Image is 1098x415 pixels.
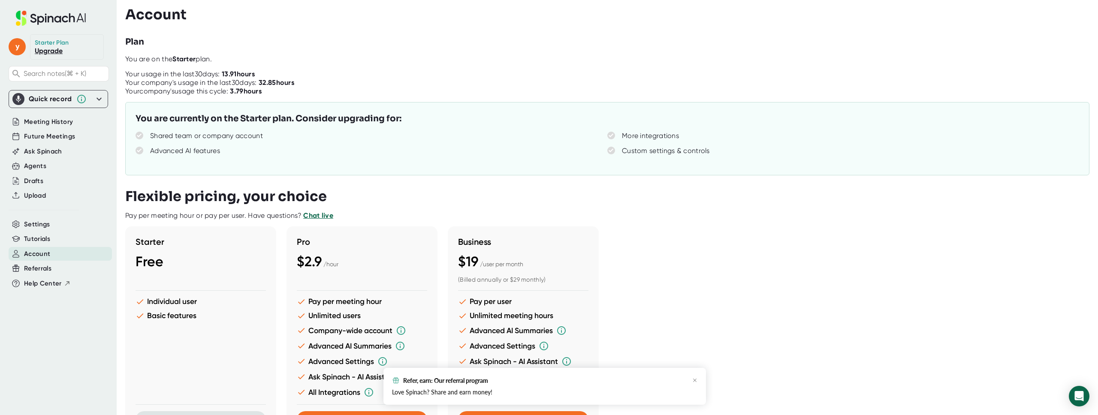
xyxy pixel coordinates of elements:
[297,356,427,367] li: Advanced Settings
[24,176,43,186] button: Drafts
[458,253,478,270] span: $19
[24,279,62,289] span: Help Center
[136,311,266,320] li: Basic features
[136,253,163,270] span: Free
[24,132,75,141] button: Future Meetings
[24,279,71,289] button: Help Center
[136,237,266,247] h3: Starter
[125,70,255,78] div: Your usage in the last 30 days:
[24,117,73,127] button: Meeting History
[12,90,104,108] div: Quick record
[125,188,327,204] h3: Flexible pricing, your choice
[622,147,710,155] div: Custom settings & controls
[24,147,62,156] button: Ask Spinach
[458,311,588,320] li: Unlimited meeting hours
[222,70,255,78] b: 13.91 hours
[458,341,588,351] li: Advanced Settings
[172,55,196,63] b: Starter
[458,297,588,306] li: Pay per user
[622,132,679,140] div: More integrations
[136,297,266,306] li: Individual user
[230,87,262,95] b: 3.79 hours
[136,112,401,125] h3: You are currently on the Starter plan. Consider upgrading for:
[458,237,588,247] h3: Business
[24,69,86,78] span: Search notes (⌘ + K)
[458,325,588,336] li: Advanced AI Summaries
[24,249,50,259] button: Account
[35,47,63,55] a: Upgrade
[297,341,427,351] li: Advanced AI Summaries
[24,264,51,274] button: Referrals
[297,311,427,320] li: Unlimited users
[125,87,262,96] div: Your company's usage this cycle:
[150,132,263,140] div: Shared team or company account
[458,356,588,367] li: Ask Spinach - AI Assistant
[9,38,26,55] span: y
[24,161,46,171] button: Agents
[297,325,427,336] li: Company-wide account
[125,55,212,63] span: You are on the plan.
[297,372,427,382] li: Ask Spinach - AI Assistant
[29,95,72,103] div: Quick record
[125,6,187,23] h3: Account
[150,147,220,155] div: Advanced AI features
[24,220,50,229] button: Settings
[125,211,333,220] div: Pay per meeting hour or pay per user. Have questions?
[35,39,69,47] div: Starter Plan
[323,261,338,268] span: / hour
[24,191,46,201] button: Upload
[24,234,50,244] button: Tutorials
[480,261,523,268] span: / user per month
[1069,386,1089,406] div: Open Intercom Messenger
[458,276,588,284] div: (Billed annually or $29 monthly)
[259,78,294,87] b: 32.85 hours
[125,78,294,87] div: Your company's usage in the last 30 days:
[303,211,333,220] a: Chat live
[297,297,427,306] li: Pay per meeting hour
[125,36,144,48] h3: Plan
[297,237,427,247] h3: Pro
[297,253,322,270] span: $2.9
[297,387,427,397] li: All Integrations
